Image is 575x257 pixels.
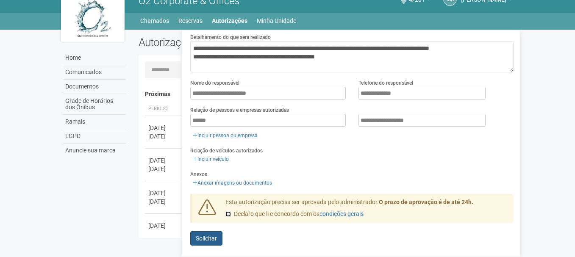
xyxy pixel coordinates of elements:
a: Incluir veículo [190,155,231,164]
a: Comunicados [63,65,126,80]
span: Solicitar [196,235,217,242]
label: Nome do responsável [190,79,239,87]
a: Grade de Horários dos Ônibus [63,94,126,115]
div: [DATE] [148,221,180,230]
label: Relação de pessoas e empresas autorizadas [190,106,289,114]
a: Reservas [178,15,203,27]
div: [DATE] [148,132,180,141]
div: [DATE] [148,124,180,132]
a: Minha Unidade [257,15,296,27]
a: Anuncie sua marca [63,144,126,158]
div: [DATE] [148,197,180,206]
div: [DATE] [148,189,180,197]
div: [DATE] [148,156,180,165]
div: [DATE] [148,230,180,238]
div: Esta autorização precisa ser aprovada pelo administrador. [219,198,514,223]
button: Solicitar [190,231,222,246]
strong: O prazo de aprovação é de até 24h. [379,199,473,205]
th: Período [145,102,183,116]
a: Chamados [140,15,169,27]
div: [DATE] [148,165,180,173]
a: condições gerais [319,210,364,217]
h4: Próximas [145,91,508,97]
a: Anexar imagens ou documentos [190,178,275,188]
a: Ramais [63,115,126,129]
a: Documentos [63,80,126,94]
input: Declaro que li e concordo com oscondições gerais [225,211,231,217]
a: Autorizações [212,15,247,27]
label: Anexos [190,171,207,178]
a: Home [63,51,126,65]
h2: Autorizações [139,36,320,49]
label: Declaro que li e concordo com os [225,210,364,218]
a: LGPD [63,129,126,144]
a: Incluir pessoa ou empresa [190,131,260,140]
label: Relação de veículos autorizados [190,147,263,155]
label: Detalhamento do que será realizado [190,33,271,41]
label: Telefone do responsável [358,79,413,87]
